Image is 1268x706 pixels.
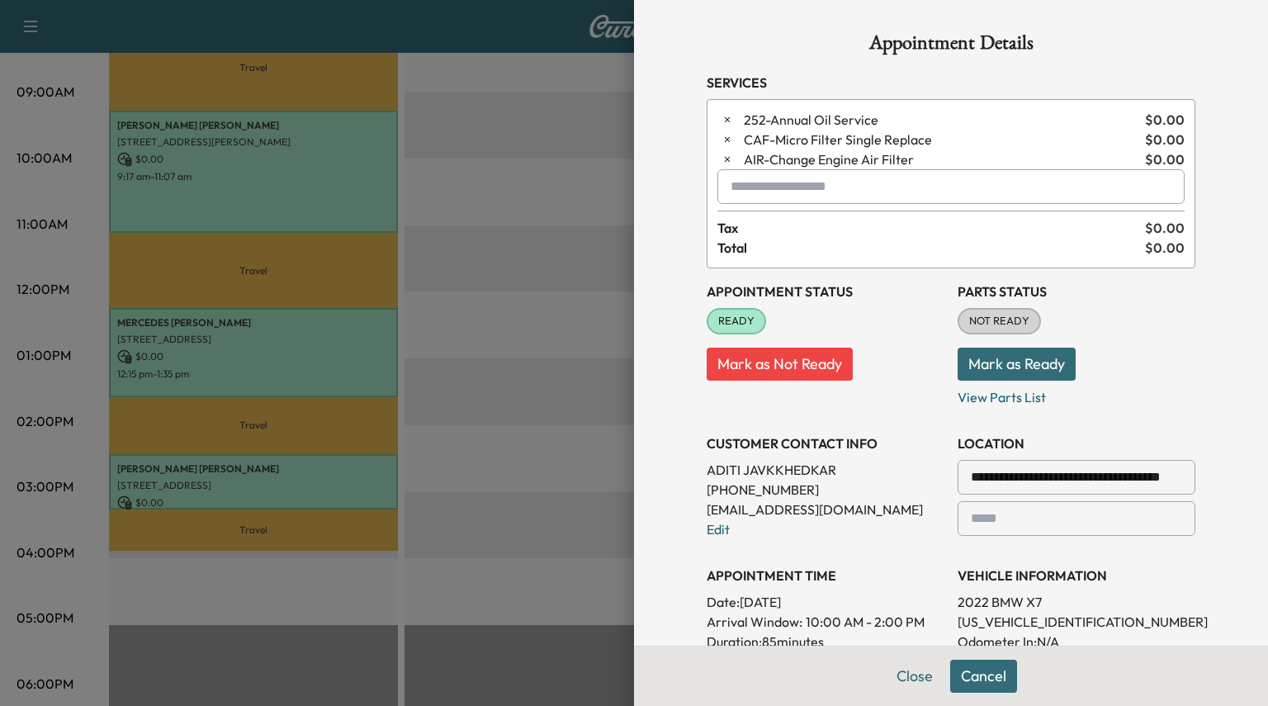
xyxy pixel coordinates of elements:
button: Mark as Not Ready [707,348,853,381]
p: Date: [DATE] [707,592,944,612]
h3: Appointment Status [707,282,944,301]
span: $ 0.00 [1145,110,1185,130]
p: Duration: 85 minutes [707,632,944,652]
h3: CUSTOMER CONTACT INFO [707,434,944,453]
h1: Appointment Details [707,33,1195,59]
span: NOT READY [959,313,1039,329]
p: View Parts List [958,381,1195,407]
h3: APPOINTMENT TIME [707,566,944,585]
span: Annual Oil Service [744,110,1138,130]
p: [US_VEHICLE_IDENTIFICATION_NUMBER] [958,612,1195,632]
span: Micro Filter Single Replace [744,130,1138,149]
h3: Services [707,73,1195,92]
a: Edit [707,521,730,538]
span: Total [717,238,1145,258]
h3: VEHICLE INFORMATION [958,566,1195,585]
span: $ 0.00 [1145,149,1185,169]
span: READY [708,313,764,329]
p: Odometer In: N/A [958,632,1195,652]
h3: Parts Status [958,282,1195,301]
p: [EMAIL_ADDRESS][DOMAIN_NAME] [707,500,944,519]
span: Tax [717,218,1145,238]
span: $ 0.00 [1145,218,1185,238]
span: Change Engine Air Filter [744,149,1138,169]
button: Cancel [950,660,1017,693]
p: 2022 BMW X7 [958,592,1195,612]
span: $ 0.00 [1145,130,1185,149]
h3: LOCATION [958,434,1195,453]
button: Mark as Ready [958,348,1076,381]
p: [PHONE_NUMBER] [707,480,944,500]
span: 10:00 AM - 2:00 PM [806,612,925,632]
button: Close [886,660,944,693]
p: Arrival Window: [707,612,944,632]
p: ADITI JAVKKHEDKAR [707,460,944,480]
span: $ 0.00 [1145,238,1185,258]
